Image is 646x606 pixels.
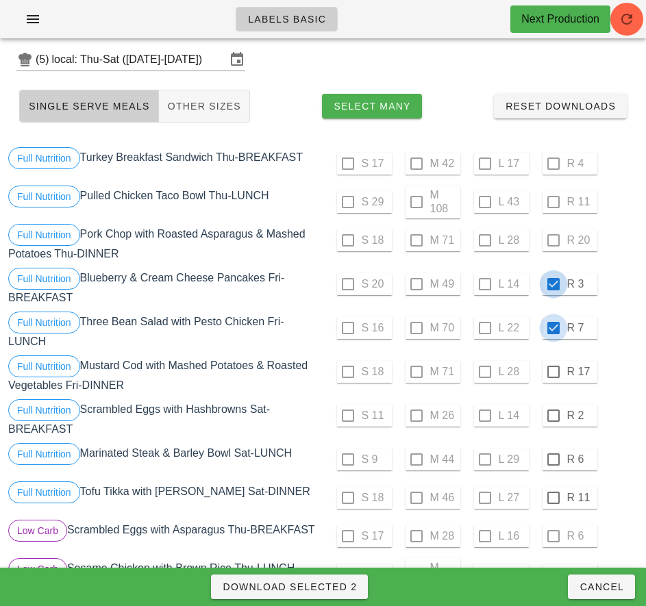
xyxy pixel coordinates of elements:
label: R 17 [567,365,595,379]
a: Labels Basic [236,7,338,31]
label: R 11 [567,491,595,505]
span: Other Sizes [167,101,241,112]
span: Full Nutrition [17,400,71,420]
div: Scrambled Eggs with Asparagus Thu-BREAKFAST [5,517,323,555]
span: Single Serve Meals [28,101,150,112]
span: Low Carb [17,520,58,541]
span: Select Many [333,101,411,112]
button: Download Selected 2 [211,575,368,599]
span: Full Nutrition [17,186,71,207]
button: Reset Downloads [494,94,627,118]
div: Tofu Tikka with [PERSON_NAME] Sat-DINNER [5,479,323,517]
div: (5) [36,53,52,66]
button: Select Many [322,94,422,118]
div: Mustard Cod with Mashed Potatoes & Roasted Vegetables Fri-DINNER [5,353,323,396]
div: Marinated Steak & Barley Bowl Sat-LUNCH [5,440,323,479]
span: Full Nutrition [17,268,71,289]
button: Single Serve Meals [19,90,159,123]
div: Blueberry & Cream Cheese Pancakes Fri-BREAKFAST [5,265,323,309]
div: Sesame Chicken with Brown Rice Thu-LUNCH [5,555,323,594]
span: Full Nutrition [17,482,71,503]
label: R 7 [567,321,595,335]
span: Full Nutrition [17,356,71,377]
span: Reset Downloads [505,101,616,112]
div: Turkey Breakfast Sandwich Thu-BREAKFAST [5,144,323,183]
span: Full Nutrition [17,225,71,245]
label: R 3 [567,277,595,291]
button: Cancel [568,575,635,599]
div: Scrambled Eggs with Hashbrowns Sat-BREAKFAST [5,396,323,440]
div: Pork Chop with Roasted Asparagus & Mashed Potatoes Thu-DINNER [5,221,323,265]
label: R 2 [567,409,595,422]
span: Labels Basic [247,14,326,25]
label: R 6 [567,453,595,466]
div: Next Production [521,11,599,27]
span: Full Nutrition [17,148,71,168]
span: Download Selected 2 [222,581,357,592]
span: Low Carb [17,559,58,579]
span: Full Nutrition [17,312,71,333]
div: Three Bean Salad with Pesto Chicken Fri-LUNCH [5,309,323,353]
button: Other Sizes [159,90,250,123]
span: Cancel [579,581,624,592]
div: Pulled Chicken Taco Bowl Thu-LUNCH [5,183,323,221]
span: Full Nutrition [17,444,71,464]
